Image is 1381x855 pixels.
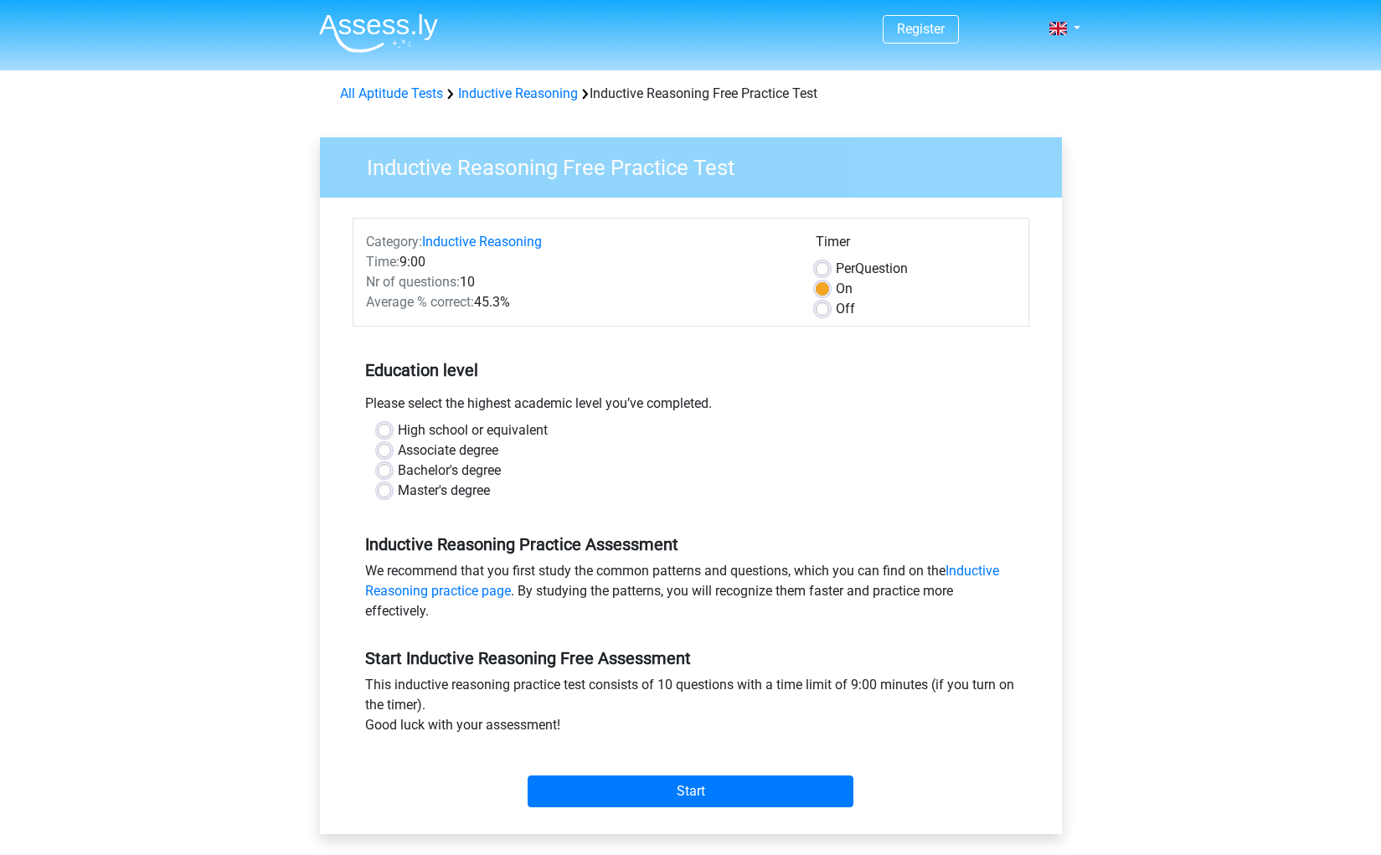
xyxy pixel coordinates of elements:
[528,775,853,807] input: Start
[458,85,578,101] a: Inductive Reasoning
[816,232,1016,259] div: Timer
[897,21,945,37] a: Register
[836,259,908,279] label: Question
[347,148,1049,181] h3: Inductive Reasoning Free Practice Test
[398,420,548,440] label: High school or equivalent
[353,675,1029,742] div: This inductive reasoning practice test consists of 10 questions with a time limit of 9:00 minutes...
[836,279,853,299] label: On
[366,294,474,310] span: Average % correct:
[365,353,1017,387] h5: Education level
[365,534,1017,554] h5: Inductive Reasoning Practice Assessment
[353,561,1029,628] div: We recommend that you first study the common patterns and questions, which you can find on the . ...
[366,254,399,270] span: Time:
[353,272,803,292] div: 10
[398,481,490,501] label: Master's degree
[398,461,501,481] label: Bachelor's degree
[422,234,542,250] a: Inductive Reasoning
[366,274,460,290] span: Nr of questions:
[353,292,803,312] div: 45.3%
[353,394,1029,420] div: Please select the highest academic level you’ve completed.
[398,440,498,461] label: Associate degree
[836,260,855,276] span: Per
[836,299,855,319] label: Off
[366,234,422,250] span: Category:
[365,648,1017,668] h5: Start Inductive Reasoning Free Assessment
[333,84,1049,104] div: Inductive Reasoning Free Practice Test
[353,252,803,272] div: 9:00
[340,85,443,101] a: All Aptitude Tests
[319,13,438,53] img: Assessly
